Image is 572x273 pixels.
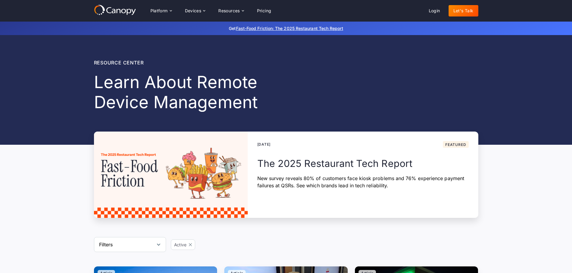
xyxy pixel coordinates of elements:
[236,26,343,31] a: Fast-Food Friction: The 2025 Restaurant Tech Report
[257,142,271,147] div: [DATE]
[146,5,177,17] div: Platform
[180,5,210,17] div: Devices
[94,237,166,252] form: Reset
[445,143,466,147] div: Featured
[94,59,315,66] div: Resource center
[449,5,478,16] a: Let's Talk
[174,242,186,248] div: Active
[185,9,201,13] div: Devices
[257,175,469,189] p: New survey reveals 80% of customers face kiosk problems and 76% experience payment failures at QS...
[257,157,469,170] h2: The 2025 Restaurant Tech Report
[150,9,168,13] div: Platform
[94,72,315,112] h1: Learn About Remote Device Management
[213,5,248,17] div: Resources
[94,237,166,252] div: Filters
[99,241,113,248] div: Filters
[218,9,240,13] div: Resources
[252,5,276,16] a: Pricing
[139,25,433,31] p: Get
[94,132,478,218] a: [DATE]FeaturedThe 2025 Restaurant Tech ReportNew survey reveals 80% of customers face kiosk probl...
[424,5,445,16] a: Login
